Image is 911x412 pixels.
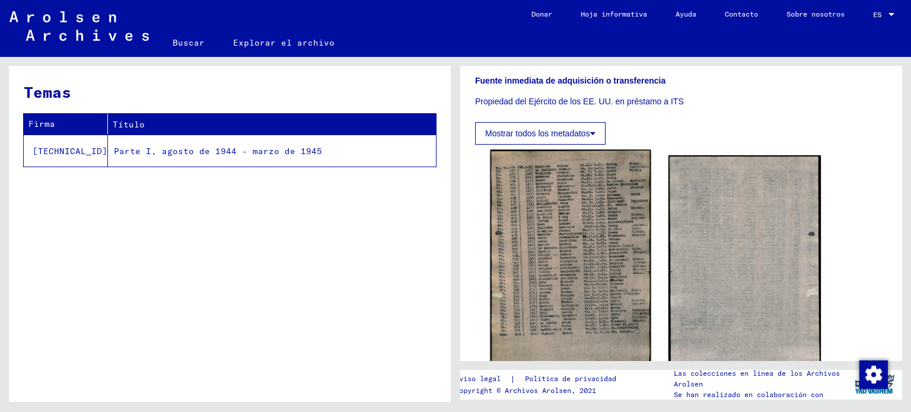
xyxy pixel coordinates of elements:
img: Cambiar el consentimiento [859,360,888,389]
font: Buscar [173,37,205,48]
font: Copyright © Archivos Arolsen, 2021 [455,386,596,395]
font: Hoja informativa [581,9,647,18]
font: | [510,373,515,384]
a: Aviso legal [455,373,510,385]
a: Buscar [158,28,219,57]
font: Se han realizado en colaboración con [674,390,823,399]
font: Parte I, agosto de 1944 - marzo de 1945 [114,146,322,157]
font: Mostrar todos los metadatos [485,129,590,138]
font: Explorar el archivo [233,37,335,48]
a: Política de privacidad [515,373,630,385]
font: Contacto [725,9,758,18]
font: Temas [24,82,71,102]
font: Propiedad del Ejército de los EE. UU. en préstamo a ITS [475,97,684,106]
img: 002.jpg [668,155,821,373]
font: [TECHNICAL_ID] [33,146,107,157]
font: Aviso legal [455,374,501,383]
img: 001.jpg [490,150,651,379]
font: ES [873,10,881,19]
font: Título [113,119,145,130]
img: yv_logo.png [852,369,897,399]
font: Ayuda [676,9,696,18]
button: Mostrar todos los metadatos [475,122,606,145]
font: Política de privacidad [525,374,616,383]
div: Cambiar el consentimiento [859,360,887,388]
a: Explorar el archivo [219,28,349,57]
font: Firma [28,119,55,129]
font: Donar [531,9,552,18]
font: Sobre nosotros [786,9,845,18]
img: Arolsen_neg.svg [9,11,149,41]
font: Fuente inmediata de adquisición o transferencia [475,76,665,85]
